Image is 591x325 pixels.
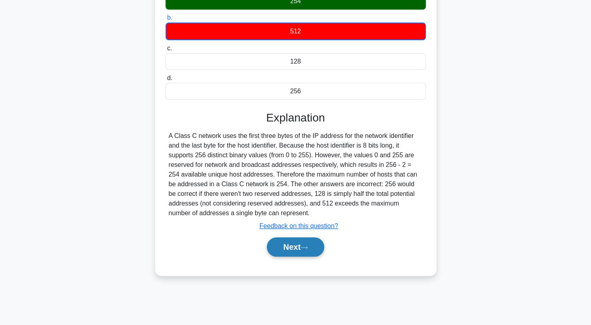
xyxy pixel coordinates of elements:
[267,237,324,257] button: Next
[166,23,426,40] div: 512
[167,45,172,51] span: c.
[169,131,423,218] div: A Class C network uses the first three bytes of the IP address for the network identifier and the...
[260,222,338,229] a: Feedback on this question?
[170,111,421,125] h3: Explanation
[167,74,172,81] span: d.
[166,83,426,100] div: 256
[166,53,426,70] div: 128
[167,14,172,21] span: b.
